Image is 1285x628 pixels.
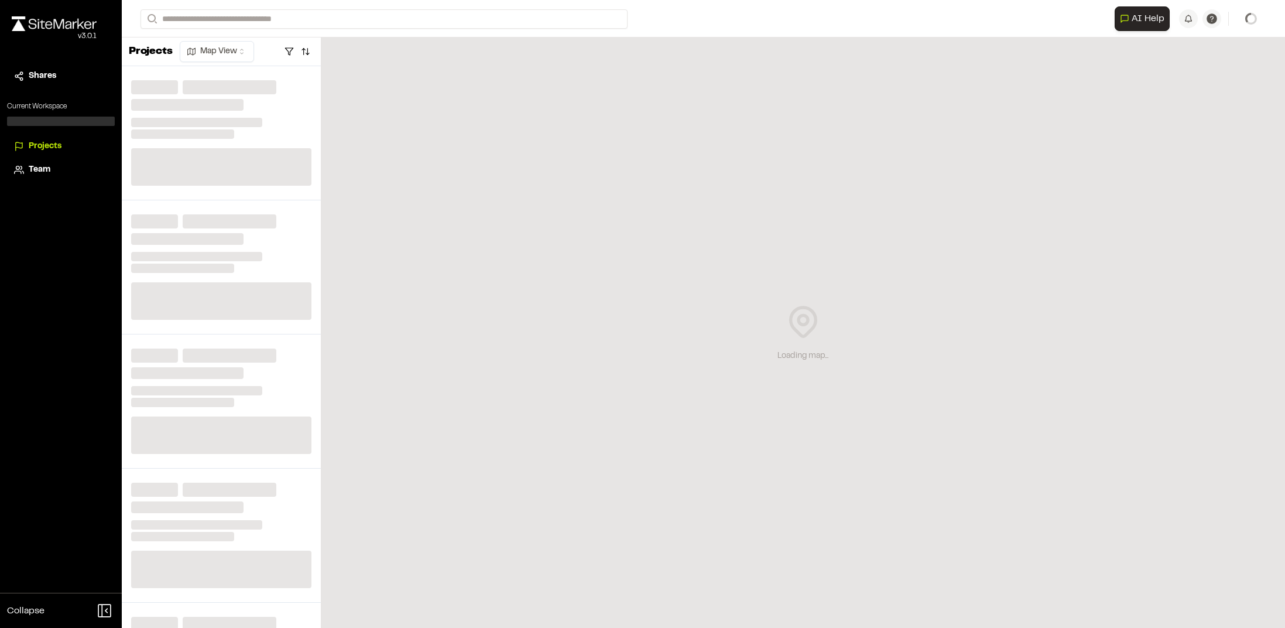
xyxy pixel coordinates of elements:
span: AI Help [1132,12,1164,26]
button: Search [141,9,162,29]
img: rebrand.png [12,16,97,31]
div: Loading map... [777,350,828,363]
span: Collapse [7,604,44,618]
div: Oh geez...please don't... [12,31,97,42]
button: Open AI Assistant [1115,6,1170,31]
div: Open AI Assistant [1115,6,1174,31]
p: Projects [129,44,173,60]
span: Team [29,163,50,176]
span: Projects [29,140,61,153]
span: Shares [29,70,56,83]
a: Team [14,163,108,176]
a: Projects [14,140,108,153]
p: Current Workspace [7,101,115,112]
a: Shares [14,70,108,83]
